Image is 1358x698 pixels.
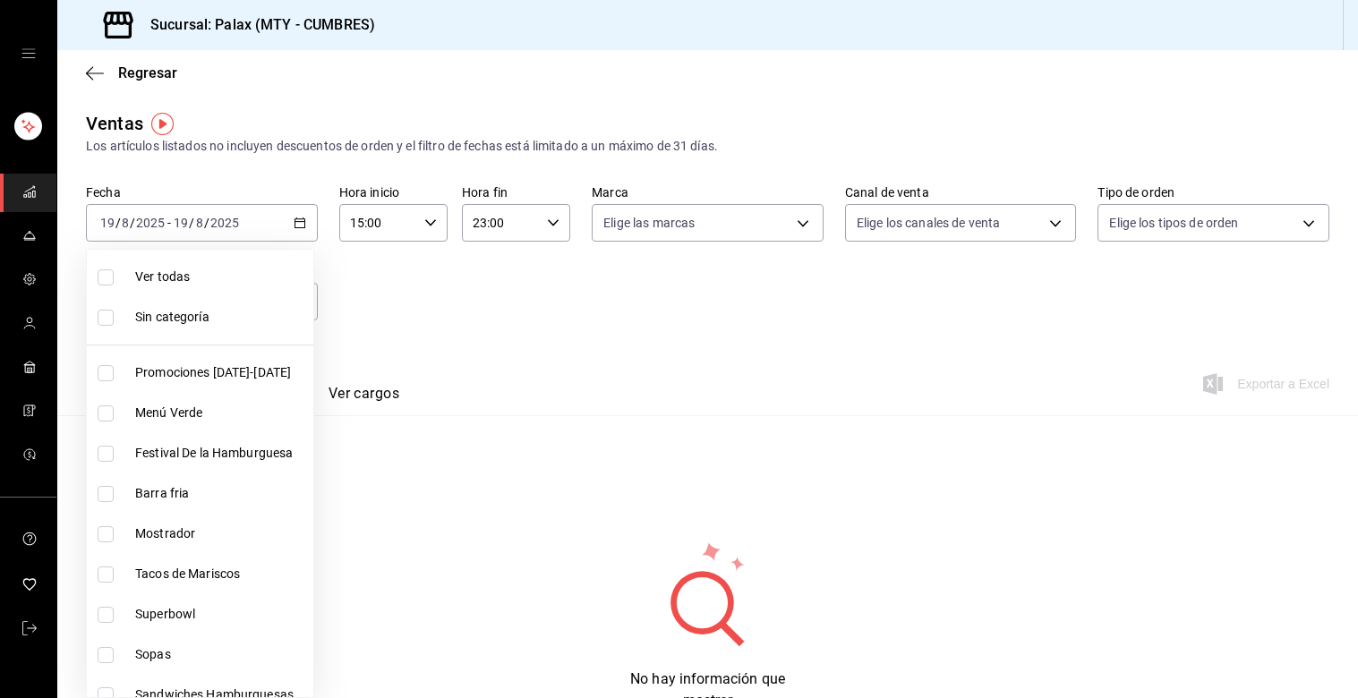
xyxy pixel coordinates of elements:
span: Promociones [DATE]-[DATE] [135,363,306,382]
span: Barra fria [135,484,306,503]
span: Sin categoría [135,308,306,327]
img: Tooltip marker [151,113,174,135]
span: Tacos de Mariscos [135,565,306,583]
span: Ver todas [135,268,306,286]
span: Sopas [135,645,306,664]
span: Superbowl [135,605,306,624]
span: Festival De la Hamburguesa [135,444,306,463]
span: Menú Verde [135,404,306,422]
span: Mostrador [135,524,306,543]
